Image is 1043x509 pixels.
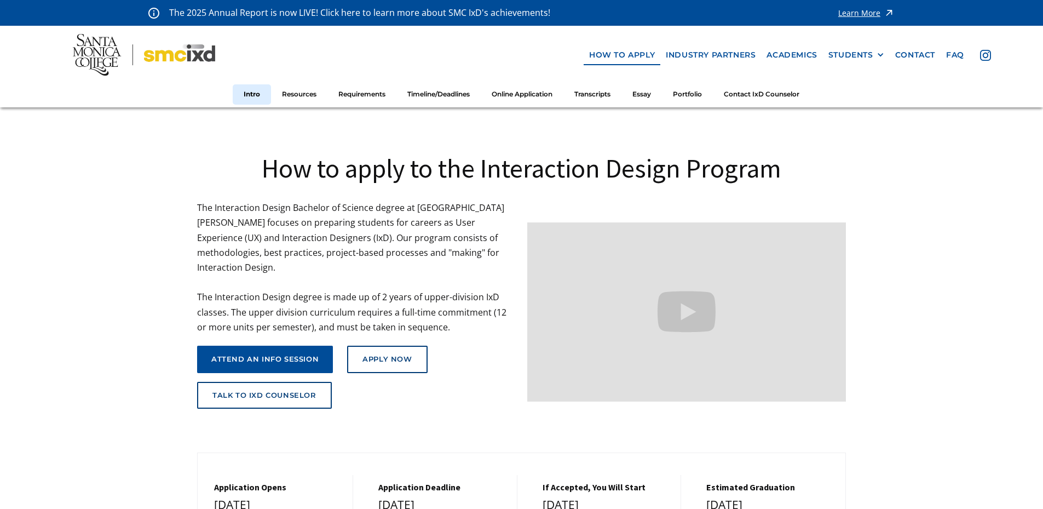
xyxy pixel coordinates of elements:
a: Apply Now [347,346,427,373]
a: contact [890,45,941,65]
div: STUDENTS [828,50,884,60]
h5: If Accepted, You Will Start [543,482,670,493]
p: The 2025 Annual Report is now LIVE! Click here to learn more about SMC IxD's achievements! [169,5,551,20]
a: Contact IxD Counselor [713,84,810,105]
div: Apply Now [362,355,412,364]
div: Learn More [838,9,880,17]
a: Academics [761,45,822,65]
h5: Application Deadline [378,482,506,493]
a: Resources [271,84,327,105]
a: Intro [233,84,271,105]
div: attend an info session [211,355,319,364]
div: talk to ixd counselor [212,391,316,400]
a: Portfolio [662,84,713,105]
a: Requirements [327,84,396,105]
img: icon - instagram [980,50,991,61]
a: industry partners [660,45,761,65]
iframe: Design your future with a Bachelor's Degree in Interaction Design from Santa Monica College [527,222,846,402]
a: Transcripts [563,84,621,105]
a: Timeline/Deadlines [396,84,481,105]
h1: How to apply to the Interaction Design Program [197,151,846,185]
a: Online Application [481,84,563,105]
a: Essay [621,84,662,105]
a: attend an info session [197,346,333,373]
a: Learn More [838,5,895,20]
div: STUDENTS [828,50,873,60]
a: faq [941,45,970,65]
img: icon - information - alert [148,7,159,19]
img: Santa Monica College - SMC IxD logo [73,34,215,76]
h5: estimated graduation [706,482,834,493]
h5: Application Opens [214,482,342,493]
a: talk to ixd counselor [197,382,332,409]
a: how to apply [584,45,660,65]
p: The Interaction Design Bachelor of Science degree at [GEOGRAPHIC_DATA][PERSON_NAME] focuses on pr... [197,201,516,335]
img: icon - arrow - alert [884,5,895,20]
